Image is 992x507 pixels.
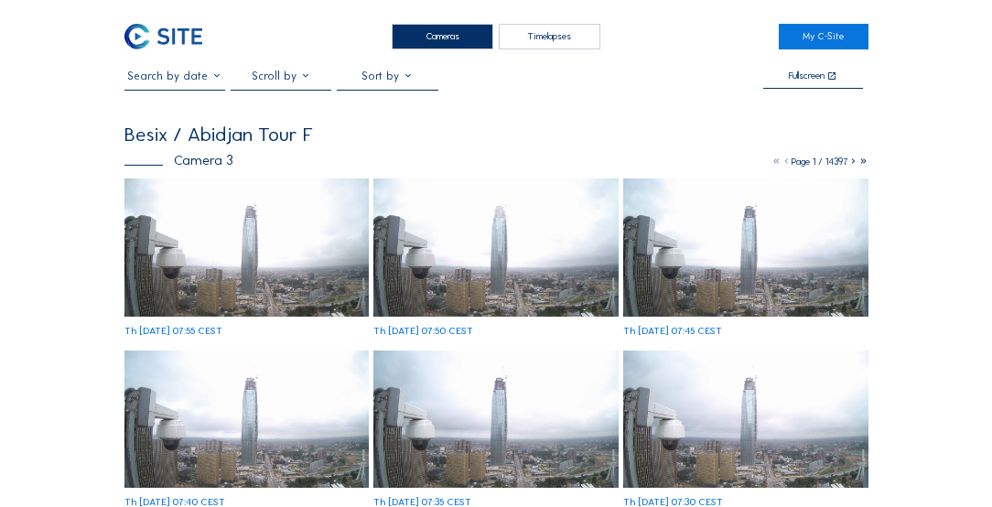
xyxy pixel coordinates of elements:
[623,327,722,337] div: Th [DATE] 07:45 CEST
[373,178,618,316] img: image_53409809
[623,351,868,488] img: image_53409253
[499,24,600,50] div: Timelapses
[124,70,226,82] input: Search by date 󰅀
[392,24,493,50] div: Cameras
[124,24,202,50] img: C-SITE Logo
[124,154,233,167] div: Camera 3
[124,351,369,488] img: image_53409594
[124,124,313,145] div: Besix / Abidjan Tour F
[623,178,868,316] img: image_53409706
[124,24,214,50] a: C-SITE Logo
[124,178,369,316] img: image_53410028
[373,327,473,337] div: Th [DATE] 07:50 CEST
[373,351,618,488] img: image_53409476
[779,24,868,50] a: My C-Site
[789,71,825,82] div: Fullscreen
[792,156,848,167] span: Page 1 / 14397
[124,327,222,337] div: Th [DATE] 07:55 CEST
